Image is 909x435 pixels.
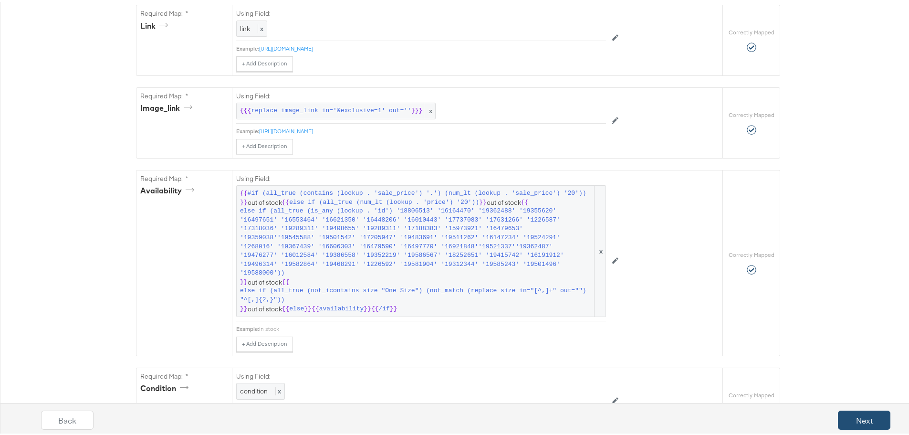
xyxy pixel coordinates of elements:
[236,7,606,16] label: Using Field:
[289,196,479,205] span: else if (all_true (num_lt (lookup . 'price') '20'))
[479,196,487,205] span: }}
[424,101,435,117] span: x
[319,303,364,312] span: availability
[240,187,602,311] span: out of stock out of stock out of stock out of stock
[240,285,593,302] span: else if (all_true (not_icontains size "One Size") (not_match (replace size in="[^,]+" out="") "^[...
[521,196,529,205] span: {{
[140,101,196,112] div: image_link
[236,323,259,331] div: Example:
[140,381,192,392] div: condition
[140,90,228,99] label: Required Map: *
[240,22,250,31] span: link
[379,303,390,312] span: /if
[390,303,397,312] span: }}
[364,303,371,312] span: }}
[41,409,94,428] button: Back
[729,249,774,257] label: Correctly Mapped
[729,27,774,34] label: Correctly Mapped
[275,385,281,393] span: x
[240,205,593,276] span: else if (all_true (is_any (lookup . 'id') '18806513' '16164470' '19362488' '19355620' '16497651' ...
[729,109,774,117] label: Correctly Mapped
[259,43,313,50] a: [URL][DOMAIN_NAME]
[282,196,290,205] span: {{
[248,187,586,196] span: #if (all_true (contains (lookup . 'sale_price') '.') (num_lt (lookup . 'sale_price') '20'))
[411,105,422,114] span: }}}
[259,323,606,331] div: in stock
[236,335,293,350] button: + Add Description
[236,126,259,133] div: Example:
[289,303,304,312] span: else
[236,172,606,181] label: Using Field:
[236,370,606,379] label: Using Field:
[236,54,293,70] button: + Add Description
[594,184,606,315] span: x
[140,183,198,194] div: availability
[240,187,248,196] span: {{
[838,409,890,428] button: Next
[240,196,248,205] span: }}
[140,370,228,379] label: Required Map: *
[304,303,312,312] span: }}
[312,303,319,312] span: {{
[140,19,171,30] div: link
[258,22,263,31] span: x
[371,303,379,312] span: {{
[240,303,248,312] span: }}
[729,390,774,397] label: Correctly Mapped
[282,303,290,312] span: {{
[140,172,228,181] label: Required Map: *
[240,105,251,114] span: {{{
[259,126,313,133] a: [URL][DOMAIN_NAME]
[240,276,248,285] span: }}
[236,43,259,51] div: Example:
[240,385,268,393] span: condition
[236,90,606,99] label: Using Field:
[236,137,293,152] button: + Add Description
[251,105,411,114] span: replace image_link in='&exclusive=1' out=''
[282,276,290,285] span: {{
[140,7,228,16] label: Required Map: *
